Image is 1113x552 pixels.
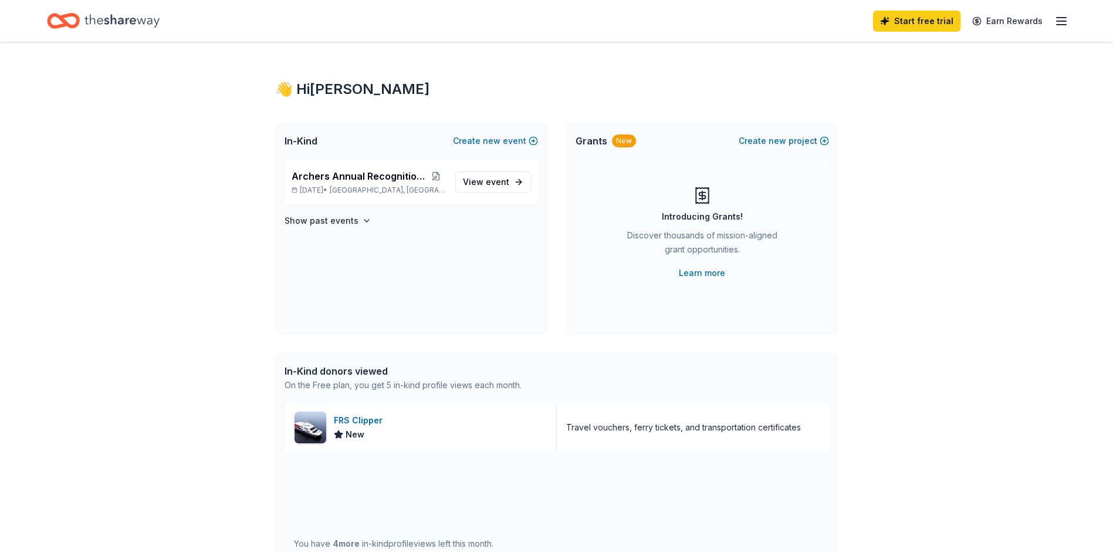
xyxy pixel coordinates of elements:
[463,175,509,189] span: View
[295,412,326,443] img: Image for FRS Clipper
[566,420,801,435] div: Travel vouchers, ferry tickets, and transportation certificates
[285,364,522,378] div: In-Kind donors viewed
[679,266,725,280] a: Learn more
[334,413,387,428] div: FRS Clipper
[483,134,500,148] span: new
[346,428,364,442] span: New
[612,134,636,147] div: New
[292,186,446,195] p: [DATE] •
[486,177,509,187] span: event
[47,7,160,35] a: Home
[455,171,531,193] a: View event
[739,134,829,148] button: Createnewproject
[275,80,838,99] div: 👋 Hi [PERSON_NAME]
[965,11,1050,32] a: Earn Rewards
[453,134,538,148] button: Createnewevent
[662,210,743,224] div: Introducing Grants!
[330,186,445,195] span: [GEOGRAPHIC_DATA], [GEOGRAPHIC_DATA]
[285,134,317,148] span: In-Kind
[769,134,786,148] span: new
[294,537,493,551] div: You have in-kind profile views left this month.
[285,214,358,228] h4: Show past events
[576,134,607,148] span: Grants
[333,538,360,548] span: 4 more
[873,11,960,32] a: Start free trial
[623,228,782,261] div: Discover thousands of mission-aligned grant opportunities.
[285,214,371,228] button: Show past events
[285,378,522,392] div: On the Free plan, you get 5 in-kind profile views each month.
[292,169,427,183] span: Archers Annual Recognition Dinner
